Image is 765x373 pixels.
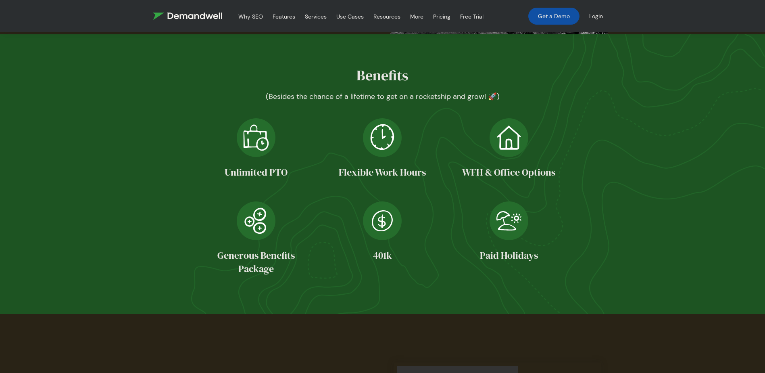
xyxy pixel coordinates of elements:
[327,249,438,268] h4: 401k
[336,3,364,30] a: Use Cases
[528,8,579,25] a: Get a Demo
[305,3,327,30] a: Services
[579,3,613,29] a: Login
[327,166,438,185] h4: Flexible Work Hours
[201,249,311,282] h4: Generous Benefits Package
[433,3,450,30] a: Pricing
[193,67,572,91] h2: Benefits
[454,166,564,185] h4: WFH & Office Options
[193,91,572,102] p: (Besides the chance of a lifetime to get on a rocketship and grow! 🚀)
[273,3,295,30] a: Features
[153,13,222,20] img: Demandwell Logo
[238,3,263,30] a: Why SEO
[373,3,400,30] a: Resources
[410,3,423,30] a: More
[454,249,564,268] h4: Paid Holidays
[460,3,484,30] a: Free Trial
[201,166,311,185] h4: Unlimited PTO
